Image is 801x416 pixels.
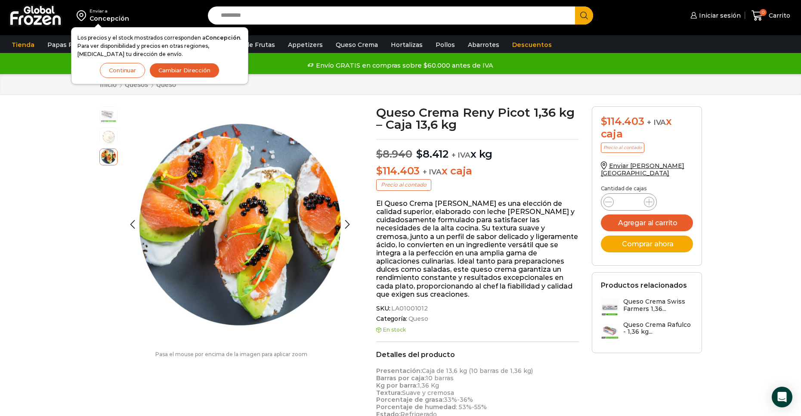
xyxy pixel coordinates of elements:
[156,81,176,89] a: Queso
[100,128,117,145] span: queso crema 2
[99,81,176,89] nav: Breadcrumb
[387,37,427,53] a: Hortalizas
[376,148,383,160] span: $
[376,351,579,359] h2: Detalles del producto
[284,37,327,53] a: Appetizers
[100,106,117,123] span: reny-picot
[601,236,693,252] button: Comprar ahora
[43,37,91,53] a: Papas Fritas
[407,315,428,323] a: Queso
[221,37,279,53] a: Pulpa de Frutas
[376,327,579,333] p: En stock
[688,7,741,24] a: Iniciar sesión
[697,11,741,20] span: Iniciar sesión
[376,396,444,404] strong: Porcentaje de grasa:
[390,305,428,312] span: LA01001012
[772,387,792,407] div: Open Intercom Messenger
[331,37,382,53] a: Queso Crema
[431,37,459,53] a: Pollos
[601,115,607,127] span: $
[376,165,420,177] bdi: 114.403
[90,14,129,23] div: Concepción
[376,179,431,190] p: Precio al contado
[376,148,412,160] bdi: 8.940
[99,351,364,357] p: Pasa el mouse por encima de la imagen para aplicar zoom
[124,81,148,89] a: Quesos
[464,37,504,53] a: Abarrotes
[100,63,145,78] button: Continuar
[77,34,242,59] p: Los precios y el stock mostrados corresponden a . Para ver disponibilidad y precios en otras regi...
[623,321,693,336] h3: Queso Crema Rafulco - 1,36 kg...
[376,367,422,375] strong: Presentación:
[416,148,448,160] bdi: 8.412
[376,403,456,411] strong: Porcentaje de humedad
[376,374,426,382] strong: Barras por caja:
[767,11,790,20] span: Carrito
[749,6,792,26] a: 0 Carrito
[423,168,442,176] span: + IVA
[452,151,470,159] span: + IVA
[376,106,579,130] h1: Queso Crema Reny Picot 1,36 kg – Caja 13,6 kg
[601,143,644,153] p: Precio al contado
[376,389,402,397] strong: Textura:
[99,81,117,89] a: Inicio
[623,298,693,313] h3: Queso Crema Swiss Farmers 1,36...
[601,321,693,340] a: Queso Crema Rafulco - 1,36 kg...
[376,165,579,177] p: x caja
[601,115,644,127] bdi: 114.403
[416,148,423,160] span: $
[7,37,39,53] a: Tienda
[601,162,684,177] a: Enviar [PERSON_NAME][GEOGRAPHIC_DATA]
[205,34,240,41] strong: Concepción
[575,6,593,25] button: Search button
[621,196,637,208] input: Product quantity
[149,63,220,78] button: Cambiar Dirección
[376,139,579,161] p: x kg
[77,8,90,23] img: address-field-icon.svg
[601,281,687,289] h2: Productos relacionados
[508,37,556,53] a: Descuentos
[647,118,666,127] span: + IVA
[90,8,129,14] div: Enviar a
[100,148,117,165] span: salmon-ahumado-2
[376,305,579,312] span: SKU:
[601,214,693,231] button: Agregar al carrito
[601,186,693,192] p: Cantidad de cajas
[376,382,418,389] strong: Kg por barra:
[601,115,693,140] div: x caja
[376,199,579,298] p: El Queso Crema [PERSON_NAME] es una elección de calidad superior, elaborado con leche [PERSON_NAM...
[376,315,579,323] span: Categoría:
[376,165,383,177] span: $
[601,298,693,317] a: Queso Crema Swiss Farmers 1,36...
[760,9,767,16] span: 0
